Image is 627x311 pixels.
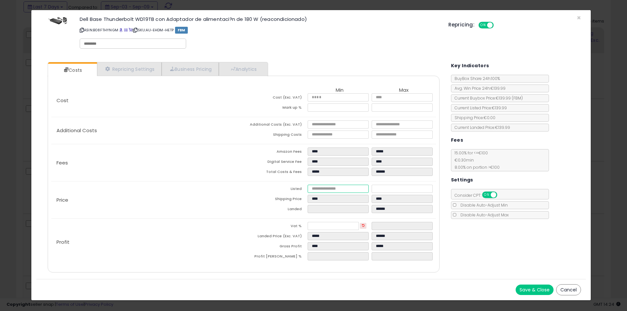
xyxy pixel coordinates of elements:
th: Min [308,87,372,93]
td: Cost (Exc. VAT) [244,93,308,103]
span: €0.30 min [451,157,474,163]
span: × [577,13,581,23]
p: Additional Costs [51,128,244,133]
span: 15.00 % for <= €100 [451,150,500,170]
td: Landed Price (Exc. VAT) [244,232,308,242]
td: Vat % [244,222,308,232]
a: Analytics [219,62,267,76]
span: ( FBM ) [512,95,523,101]
span: OFF [496,192,506,198]
p: ASIN: B08FTHYNGM | SKU: AU-EHDM-HETP [80,25,439,35]
td: Shipping Price [244,195,308,205]
span: 8.00 % on portion > €100 [451,164,500,170]
span: FBM [175,27,188,34]
a: Your listing only [129,27,132,33]
p: Price [51,197,244,203]
td: Landed [244,205,308,215]
p: Cost [51,98,244,103]
span: Avg. Win Price 24h: €139.99 [451,86,506,91]
td: Gross Profit [244,242,308,252]
a: All offer listings [124,27,128,33]
button: Save & Close [516,285,554,295]
span: €139.99 [496,95,523,101]
a: Repricing Settings [97,62,162,76]
span: ON [479,23,487,28]
button: Cancel [556,284,581,295]
th: Max [372,87,436,93]
a: Costs [48,64,96,77]
span: OFF [493,23,503,28]
td: Mark up % [244,103,308,114]
span: Disable Auto-Adjust Max [457,212,509,218]
h3: Dell Base Thunderbolt WD19TB con Adaptador de alimentaci?n de 180 W (reacondicionado) [80,17,439,22]
span: ON [483,192,491,198]
span: Current Listed Price: €139.99 [451,105,507,111]
span: Current Landed Price: €139.99 [451,125,510,130]
span: BuyBox Share 24h: 100% [451,76,500,81]
span: Shipping Price: €0.00 [451,115,495,120]
h5: Key Indicators [451,62,489,70]
h5: Settings [451,176,473,184]
h5: Repricing: [448,22,474,27]
td: Shipping Costs [244,131,308,141]
p: Fees [51,160,244,165]
td: Profit [PERSON_NAME] % [244,252,308,262]
td: Additional Costs (Exc. VAT) [244,120,308,131]
td: Listed [244,185,308,195]
a: Business Pricing [162,62,219,76]
h5: Fees [451,136,463,144]
td: Amazon Fees [244,148,308,158]
td: Total Costs & Fees [244,168,308,178]
td: Digital Service Fee [244,158,308,168]
p: Profit [51,240,244,245]
span: Current Buybox Price: [451,95,523,101]
img: 31AclLO-ZML._SL60_.jpg [48,17,68,24]
span: Disable Auto-Adjust Min [457,202,508,208]
span: Consider CPT: [451,193,506,198]
a: BuyBox page [119,27,123,33]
